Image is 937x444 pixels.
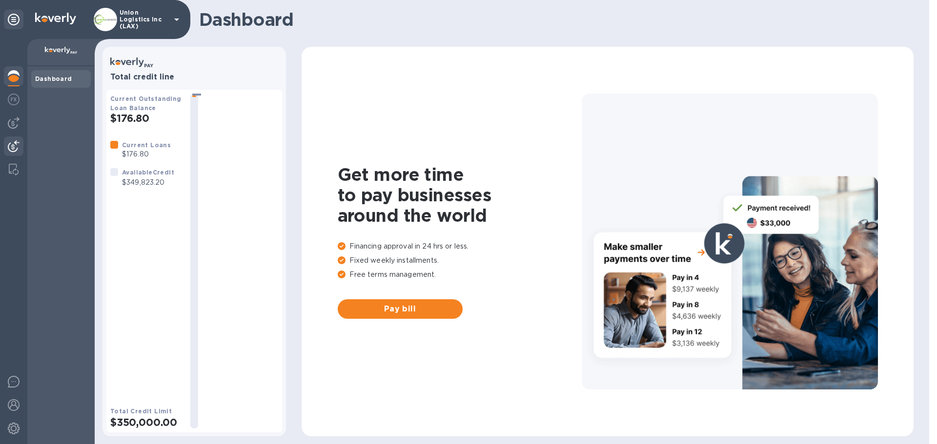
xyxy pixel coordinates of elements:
img: Logo [35,13,76,24]
p: Financing approval in 24 hrs or less. [338,241,582,251]
h3: Total credit line [110,73,278,82]
b: Available Credit [122,169,174,176]
b: Dashboard [35,75,72,82]
p: $176.80 [122,149,171,159]
p: Union Logistics Inc (LAX) [120,9,168,30]
button: Pay bill [338,299,463,319]
div: Unpin categories [4,10,23,29]
h2: $350,000.00 [110,416,183,428]
h1: Dashboard [199,9,909,30]
h2: $176.80 [110,112,183,124]
p: Fixed weekly installments. [338,255,582,266]
span: Pay bill [346,303,455,315]
p: Free terms management. [338,270,582,280]
h1: Get more time to pay businesses around the world [338,164,582,226]
b: Total Credit Limit [110,407,172,415]
img: Foreign exchange [8,94,20,105]
p: $349,823.20 [122,177,174,188]
b: Current Outstanding Loan Balance [110,95,182,112]
b: Current Loans [122,141,171,149]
